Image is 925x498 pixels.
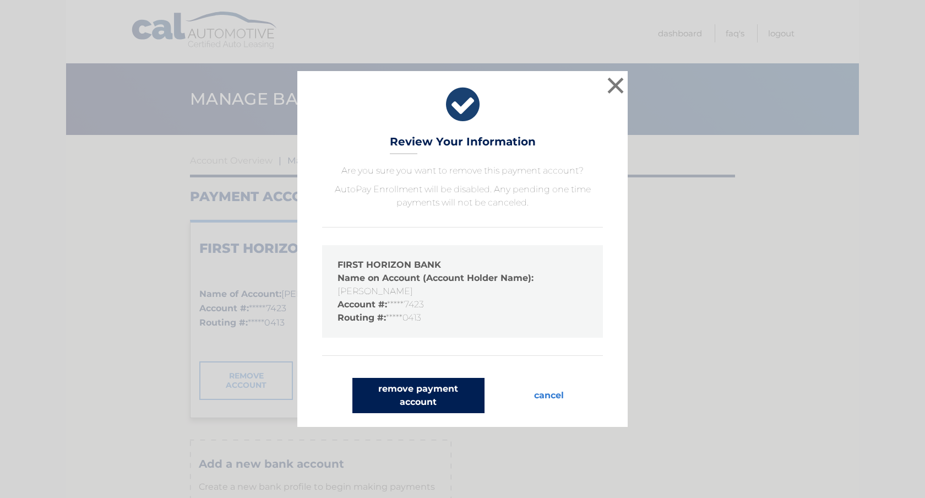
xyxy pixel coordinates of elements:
strong: Routing #: [338,312,386,323]
strong: Account #: [338,299,387,310]
p: Are you sure you want to remove this payment account? [322,164,603,177]
button: remove payment account [352,378,485,413]
strong: Name on Account (Account Holder Name): [338,273,534,283]
li: [PERSON_NAME] [338,272,587,298]
h3: Review Your Information [390,135,536,154]
p: AutoPay Enrollment will be disabled. Any pending one time payments will not be canceled. [322,183,603,209]
button: cancel [525,378,573,413]
button: × [605,74,627,96]
strong: FIRST HORIZON BANK [338,259,441,270]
